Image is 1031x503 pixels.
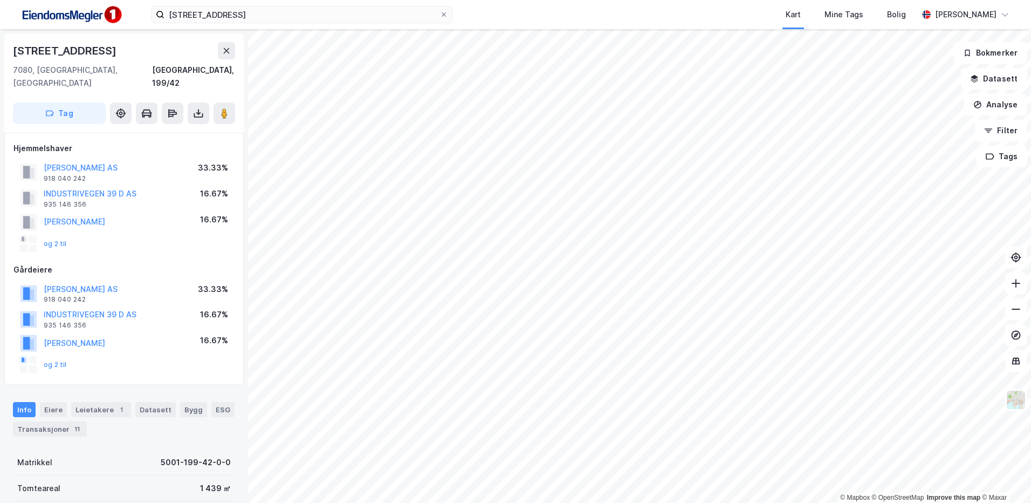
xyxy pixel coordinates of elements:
div: 5001-199-42-0-0 [161,456,231,469]
div: 11 [72,424,83,434]
div: Info [13,402,36,417]
button: Filter [975,120,1027,141]
div: Leietakere [71,402,131,417]
a: Mapbox [840,494,870,501]
div: [GEOGRAPHIC_DATA], 199/42 [152,64,235,90]
div: Matrikkel [17,456,52,469]
div: 16.67% [200,213,228,226]
a: Improve this map [927,494,980,501]
div: 16.67% [200,187,228,200]
div: Bolig [887,8,906,21]
div: Bygg [180,402,207,417]
div: [PERSON_NAME] [935,8,996,21]
div: Kart [786,8,801,21]
div: 33.33% [198,161,228,174]
div: Tomteareal [17,482,60,495]
img: F4PB6Px+NJ5v8B7XTbfpPpyloAAAAASUVORK5CYII= [17,3,125,27]
button: Bokmerker [954,42,1027,64]
input: Søk på adresse, matrikkel, gårdeiere, leietakere eller personer [164,6,439,23]
div: Kontrollprogram for chat [977,451,1031,503]
div: Gårdeiere [13,263,235,276]
button: Tags [977,146,1027,167]
div: Eiere [40,402,67,417]
div: 1 439 ㎡ [200,482,231,495]
div: 16.67% [200,334,228,347]
div: 935 146 356 [44,200,86,209]
div: 918 040 242 [44,174,86,183]
iframe: Chat Widget [977,451,1031,503]
div: [STREET_ADDRESS] [13,42,119,59]
button: Tag [13,103,106,124]
div: 935 146 356 [44,321,86,330]
div: ESG [211,402,235,417]
div: 33.33% [198,283,228,296]
button: Datasett [961,68,1027,90]
div: 7080, [GEOGRAPHIC_DATA], [GEOGRAPHIC_DATA] [13,64,152,90]
div: 16.67% [200,308,228,321]
div: 918 040 242 [44,295,86,304]
a: OpenStreetMap [872,494,924,501]
div: Transaksjoner [13,422,87,437]
img: Z [1006,390,1026,410]
div: Hjemmelshaver [13,142,235,155]
div: 1 [116,404,127,415]
div: Mine Tags [824,8,863,21]
button: Analyse [964,94,1027,115]
div: Datasett [135,402,176,417]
